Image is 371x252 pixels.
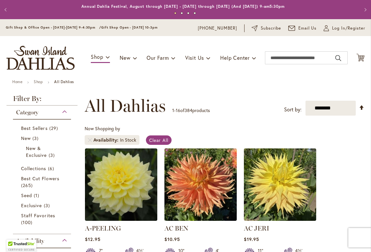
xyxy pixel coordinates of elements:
[220,54,250,61] span: Help Center
[147,54,169,61] span: Our Farm
[49,152,56,158] span: 3
[26,145,60,158] a: New &amp; Exclusive
[21,202,65,209] a: Exclusive
[332,25,365,31] span: Log In/Register
[261,25,281,31] span: Subscribe
[21,125,48,131] span: Best Sellers
[34,192,41,199] span: 1
[244,216,316,222] a: AC Jeri
[91,53,103,60] span: Shop
[21,212,65,226] a: Staff Favorites
[6,25,101,30] span: Gift Shop & Office Open - [DATE]-[DATE] 9-4:30pm /
[21,135,65,142] a: New
[21,192,32,198] span: Seed
[164,224,188,232] a: AC BEN
[85,96,166,116] span: All Dahlias
[6,95,78,106] strong: Filter By:
[120,137,136,143] div: In Stock
[21,202,42,208] span: Exclusive
[244,224,269,232] a: AC JERI
[198,25,237,31] a: [PHONE_NUMBER]
[85,148,157,221] img: A-Peeling
[34,79,43,84] a: Shop
[194,12,196,14] button: 4 of 4
[48,165,56,172] span: 6
[298,25,317,31] span: Email Us
[6,46,75,70] a: store logo
[85,216,157,222] a: A-Peeling
[187,12,189,14] button: 3 of 4
[21,135,31,141] span: New
[324,25,365,31] a: Log In/Register
[21,165,46,171] span: Collections
[149,137,168,143] span: Clear All
[185,107,192,113] span: 384
[120,54,130,61] span: New
[21,182,34,189] span: 265
[54,79,74,84] strong: All Dahlias
[16,109,38,116] span: Category
[174,12,176,14] button: 1 of 4
[85,236,101,242] span: $12.95
[85,224,121,232] a: A-PEELING
[93,137,120,143] span: Availability
[16,237,44,245] span: Availability
[146,135,172,145] a: Clear All
[181,12,183,14] button: 2 of 4
[21,175,59,182] span: Best Cut Flowers
[21,212,55,219] span: Staff Favorites
[358,3,371,16] button: Next
[21,175,65,189] a: Best Cut Flowers
[164,236,180,242] span: $10.95
[172,107,174,113] span: 1
[44,202,52,209] span: 3
[12,79,22,84] a: Home
[288,25,317,31] a: Email Us
[5,229,23,247] iframe: Launch Accessibility Center
[21,165,65,172] a: Collections
[32,135,40,142] span: 3
[284,104,302,116] label: Sort by:
[21,219,34,226] span: 100
[172,105,210,116] p: - of products
[85,125,120,132] span: Now Shopping by
[164,148,237,221] img: AC BEN
[252,25,281,31] a: Subscribe
[81,4,285,9] a: Annual Dahlia Festival, August through [DATE] - [DATE] through [DATE] (And [DATE]) 9-am5:30pm
[164,216,237,222] a: AC BEN
[244,148,316,221] img: AC Jeri
[176,107,180,113] span: 16
[88,138,92,142] a: Remove Availability In Stock
[26,145,47,158] span: New & Exclusive
[185,54,204,61] span: Visit Us
[49,125,60,132] span: 29
[21,192,65,199] a: Seed
[101,25,158,30] span: Gift Shop Open - [DATE] 10-3pm
[244,236,259,242] span: $19.95
[21,125,65,132] a: Best Sellers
